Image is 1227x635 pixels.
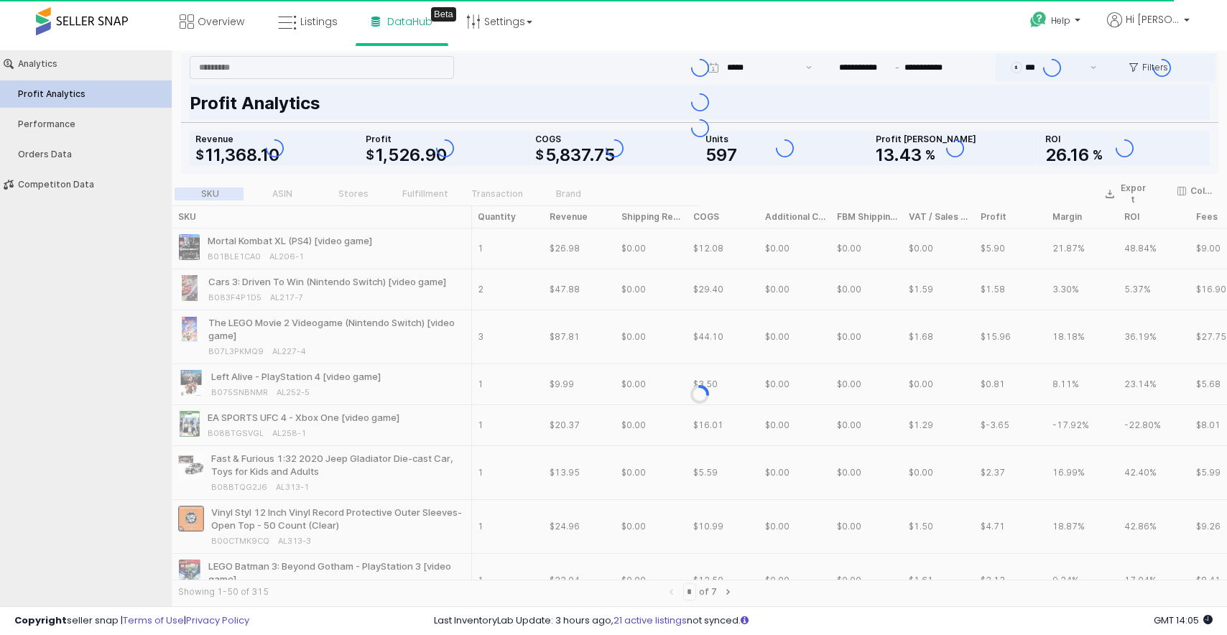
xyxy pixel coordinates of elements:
div: Orders Data [18,99,168,109]
span: DataHub [387,14,432,29]
strong: Copyright [14,613,67,627]
span: 2025-09-9 14:05 GMT [1154,613,1213,627]
div: Analytics [18,9,168,19]
span: Listings [300,14,338,29]
a: Privacy Policy [186,613,249,627]
span: Overview [198,14,244,29]
div: Performance [18,69,168,79]
div: Profit Analytics [18,39,168,49]
div: seller snap | | [14,614,249,628]
div: Tooltip anchor [431,7,456,22]
span: Help [1051,14,1070,27]
a: Hi [PERSON_NAME] [1107,12,1190,45]
a: Terms of Use [123,613,184,627]
div: Last InventoryLab Update: 3 hours ago, not synced. [434,614,1213,628]
a: 21 active listings [613,613,687,627]
div: Progress circle [690,335,709,353]
div: ExportColumnsTable toolbar [172,126,1227,561]
span: Hi [PERSON_NAME] [1126,12,1180,27]
i: Get Help [1029,11,1047,29]
div: Competiton Data [18,129,168,139]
